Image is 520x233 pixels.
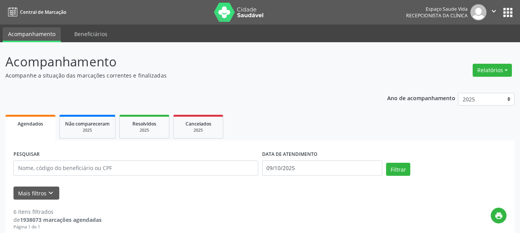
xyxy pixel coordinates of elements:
input: Nome, código do beneficiário ou CPF [13,160,258,176]
a: Acompanhamento [3,27,61,42]
div: Espaço Saude Vida [406,6,468,12]
div: Página 1 de 1 [13,224,102,230]
i: print [495,212,503,220]
p: Ano de acompanhamento [387,93,455,102]
div: 2025 [65,127,110,133]
i: keyboard_arrow_down [47,189,55,197]
label: DATA DE ATENDIMENTO [262,149,318,160]
div: 6 itens filtrados [13,208,102,216]
button: print [491,208,507,223]
button: apps [501,6,515,19]
img: img [470,4,487,20]
div: 2025 [125,127,164,133]
span: Cancelados [186,121,211,127]
div: de [13,216,102,224]
label: PESQUISAR [13,149,40,160]
span: Resolvidos [132,121,156,127]
button: Mais filtroskeyboard_arrow_down [13,187,59,200]
button: Relatórios [473,64,512,77]
a: Beneficiários [69,27,113,41]
p: Acompanhamento [5,52,362,71]
p: Acompanhe a situação das marcações correntes e finalizadas [5,71,362,79]
span: Não compareceram [65,121,110,127]
button:  [487,4,501,20]
span: Recepcionista da clínica [406,12,468,19]
i:  [490,7,498,15]
input: Selecione um intervalo [262,160,383,176]
span: Central de Marcação [20,9,66,15]
span: Agendados [18,121,43,127]
strong: 1938073 marcações agendadas [20,216,102,223]
a: Central de Marcação [5,6,66,18]
button: Filtrar [386,163,410,176]
div: 2025 [179,127,217,133]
